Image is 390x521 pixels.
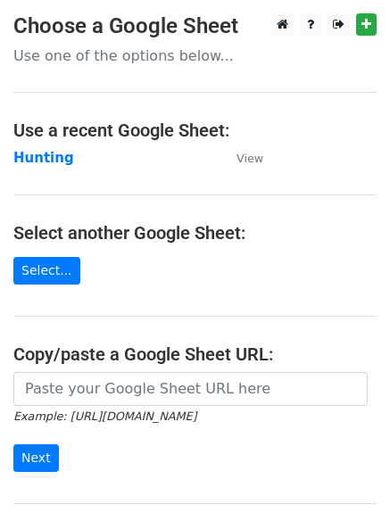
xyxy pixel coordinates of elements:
[13,444,59,472] input: Next
[219,150,263,166] a: View
[13,343,377,365] h4: Copy/paste a Google Sheet URL:
[13,409,196,423] small: Example: [URL][DOMAIN_NAME]
[13,13,377,39] h3: Choose a Google Sheet
[13,372,368,406] input: Paste your Google Sheet URL here
[13,46,377,65] p: Use one of the options below...
[236,152,263,165] small: View
[13,257,80,285] a: Select...
[13,150,74,166] a: Hunting
[13,120,377,141] h4: Use a recent Google Sheet:
[13,222,377,244] h4: Select another Google Sheet:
